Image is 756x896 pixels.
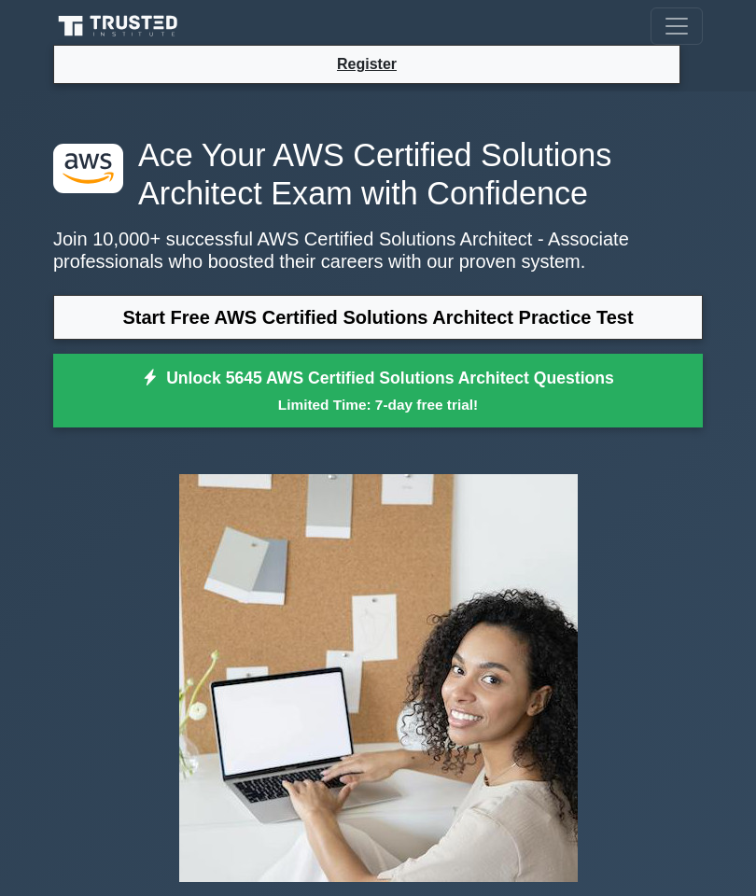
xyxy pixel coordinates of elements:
[77,394,679,415] small: Limited Time: 7-day free trial!
[326,52,408,76] a: Register
[53,354,703,428] a: Unlock 5645 AWS Certified Solutions Architect QuestionsLimited Time: 7-day free trial!
[651,7,703,45] button: Toggle navigation
[53,136,703,213] h1: Ace Your AWS Certified Solutions Architect Exam with Confidence
[53,295,703,340] a: Start Free AWS Certified Solutions Architect Practice Test
[53,228,703,273] p: Join 10,000+ successful AWS Certified Solutions Architect - Associate professionals who boosted t...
